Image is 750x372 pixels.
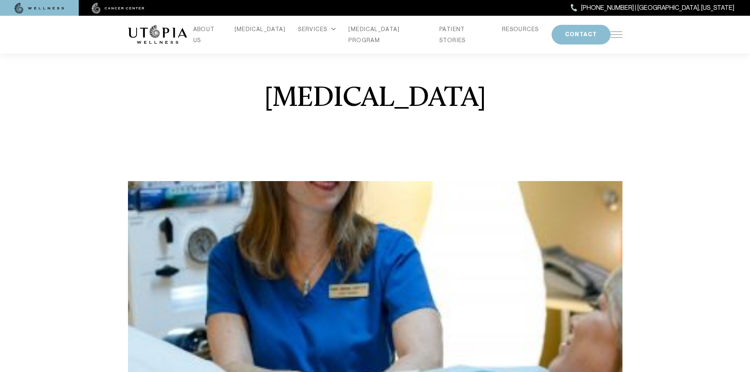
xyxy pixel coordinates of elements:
[611,31,622,38] img: icon-hamburger
[193,24,222,46] a: ABOUT US
[571,3,734,13] a: [PHONE_NUMBER] | [GEOGRAPHIC_DATA], [US_STATE]
[552,25,611,44] button: CONTACT
[439,24,489,46] a: PATIENT STORIES
[92,3,144,14] img: cancer center
[348,24,427,46] a: [MEDICAL_DATA] PROGRAM
[502,24,539,35] a: RESOURCES
[581,3,734,13] span: [PHONE_NUMBER] | [GEOGRAPHIC_DATA], [US_STATE]
[128,25,187,44] img: logo
[298,24,336,35] div: SERVICES
[264,85,486,113] h1: [MEDICAL_DATA]
[235,24,286,35] a: [MEDICAL_DATA]
[15,3,64,14] img: wellness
